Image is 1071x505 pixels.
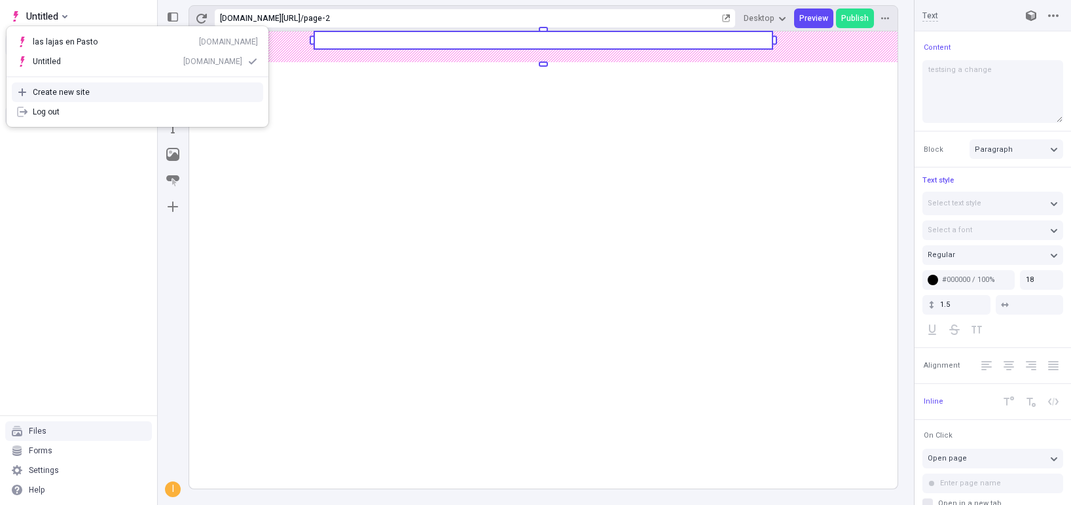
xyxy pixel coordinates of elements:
button: Image [161,143,185,166]
button: Content [921,39,953,55]
div: Files [29,426,46,436]
textarea: testsing a change [922,60,1063,123]
button: Publish [836,9,874,28]
span: Content [924,43,951,52]
span: Paragraph [975,144,1013,155]
button: On Click [921,428,955,444]
button: Select a font [922,220,1063,240]
button: Code [1044,392,1063,411]
button: #000000 / 100% [922,270,1015,290]
button: Button [161,169,185,192]
button: Justify [1044,356,1063,375]
button: Paragraph [970,139,1063,159]
span: Block [924,145,943,154]
button: Left Align [977,356,996,375]
div: Help [29,485,45,495]
span: Open page [928,453,967,464]
button: Center Align [999,356,1019,375]
input: Enter page name [922,474,1063,493]
button: Select site [5,7,73,26]
input: Text [922,10,1008,22]
div: / [300,13,304,24]
button: Text [161,116,185,140]
span: Desktop [744,13,774,24]
button: Preview [794,9,833,28]
span: Text style [922,175,954,186]
div: Suggestions [7,27,268,77]
button: Desktop [738,9,791,28]
div: las lajas en Pasto [33,37,98,47]
button: Block [921,141,946,157]
span: Preview [799,13,828,24]
button: Right Align [1021,356,1041,375]
div: [DOMAIN_NAME] [183,56,242,67]
span: On Click [924,430,953,440]
button: Regular [922,245,1063,265]
span: Alignment [924,360,960,370]
div: Settings [29,465,59,476]
button: Inline [921,394,946,409]
div: #000000 / 100% [942,275,1009,285]
span: Select a font [928,224,972,235]
button: Alignment [921,358,962,374]
span: Inline [924,396,943,406]
span: Publish [841,13,869,24]
button: Select text style [922,192,1063,215]
div: Untitled [33,56,79,67]
span: Select text style [928,198,981,209]
div: [URL][DOMAIN_NAME] [220,13,300,24]
div: i [166,483,179,496]
div: Forms [29,445,52,456]
div: [DOMAIN_NAME] [199,37,258,47]
button: Superscript [999,392,1019,411]
button: Subscript [1021,392,1041,411]
span: Untitled [26,9,58,24]
div: page-2 [304,13,719,24]
button: Open page [922,449,1063,468]
span: Regular [928,249,955,260]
